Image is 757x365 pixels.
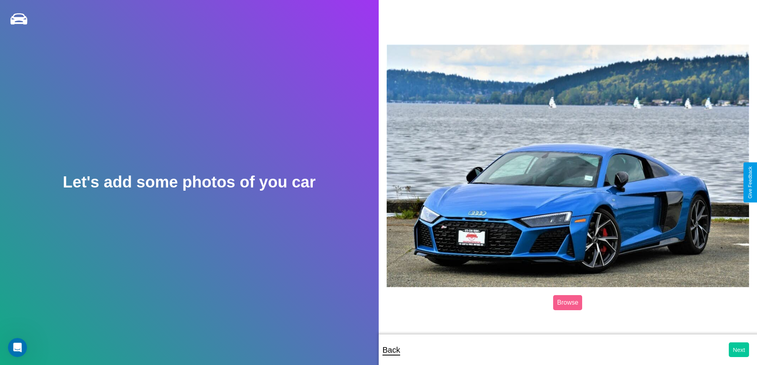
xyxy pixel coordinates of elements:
iframe: Intercom live chat [8,338,27,357]
div: Give Feedback [747,166,753,199]
label: Browse [553,295,582,310]
button: Next [729,342,749,357]
h2: Let's add some photos of you car [63,173,316,191]
img: posted [387,44,749,288]
p: Back [383,343,400,357]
